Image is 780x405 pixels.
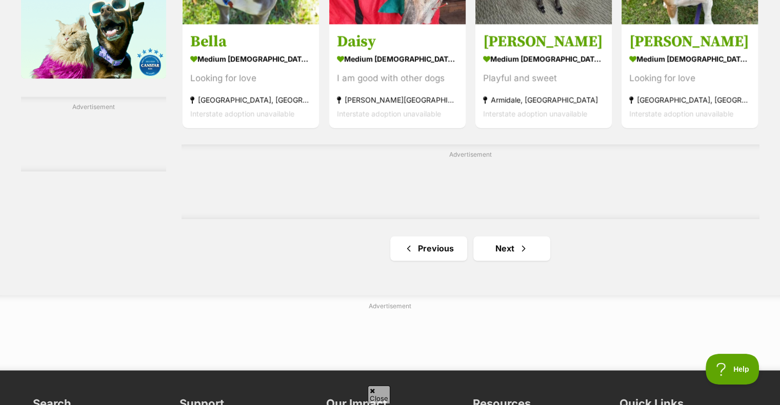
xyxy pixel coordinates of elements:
span: Interstate adoption unavailable [483,109,587,118]
div: Playful and sweet [483,71,604,85]
h3: [PERSON_NAME] [629,32,750,51]
strong: [GEOGRAPHIC_DATA], [GEOGRAPHIC_DATA] [629,93,750,106]
span: Close [368,386,390,403]
strong: [PERSON_NAME][GEOGRAPHIC_DATA], [GEOGRAPHIC_DATA] [337,93,458,106]
strong: [GEOGRAPHIC_DATA], [GEOGRAPHIC_DATA] [190,93,311,106]
a: Daisy medium [DEMOGRAPHIC_DATA] Dog I am good with other dogs [PERSON_NAME][GEOGRAPHIC_DATA], [GE... [329,24,466,128]
strong: medium [DEMOGRAPHIC_DATA] Dog [190,51,311,66]
span: Interstate adoption unavailable [190,109,294,118]
h3: [PERSON_NAME] [483,32,604,51]
strong: Armidale, [GEOGRAPHIC_DATA] [483,93,604,106]
strong: medium [DEMOGRAPHIC_DATA] Dog [629,51,750,66]
strong: medium [DEMOGRAPHIC_DATA] Dog [483,51,604,66]
div: I am good with other dogs [337,71,458,85]
a: Next page [473,236,550,261]
a: [PERSON_NAME] medium [DEMOGRAPHIC_DATA] Dog Looking for love [GEOGRAPHIC_DATA], [GEOGRAPHIC_DATA]... [622,24,758,128]
span: Interstate adoption unavailable [629,109,733,118]
a: [PERSON_NAME] medium [DEMOGRAPHIC_DATA] Dog Playful and sweet Armidale, [GEOGRAPHIC_DATA] Interst... [475,24,612,128]
div: Advertisement [21,97,167,172]
div: Advertisement [182,144,759,219]
a: Previous page [390,236,467,261]
iframe: Help Scout Beacon - Open [706,354,759,385]
nav: Pagination [182,236,759,261]
h3: Daisy [337,32,458,51]
div: Looking for love [629,71,750,85]
strong: medium [DEMOGRAPHIC_DATA] Dog [337,51,458,66]
h3: Bella [190,32,311,51]
a: Bella medium [DEMOGRAPHIC_DATA] Dog Looking for love [GEOGRAPHIC_DATA], [GEOGRAPHIC_DATA] Interst... [183,24,319,128]
span: Interstate adoption unavailable [337,109,441,118]
div: Looking for love [190,71,311,85]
